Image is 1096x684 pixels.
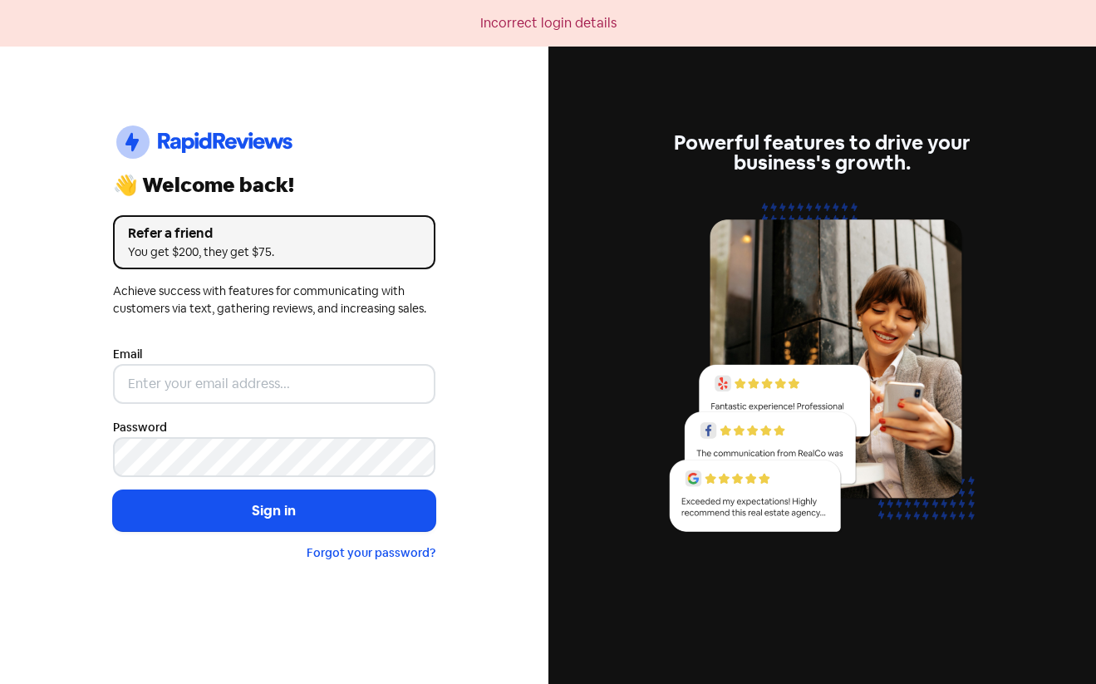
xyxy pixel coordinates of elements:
[113,364,435,404] input: Enter your email address...
[661,193,983,551] img: reviews
[113,283,435,317] div: Achieve success with features for communicating with customers via text, gathering reviews, and i...
[307,545,435,560] a: Forgot your password?
[113,490,435,532] button: Sign in
[661,133,983,173] div: Powerful features to drive your business's growth.
[113,419,167,436] label: Password
[128,244,420,261] div: You get $200, they get $75.
[128,224,420,244] div: Refer a friend
[113,346,142,363] label: Email
[113,175,435,195] div: 👋 Welcome back!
